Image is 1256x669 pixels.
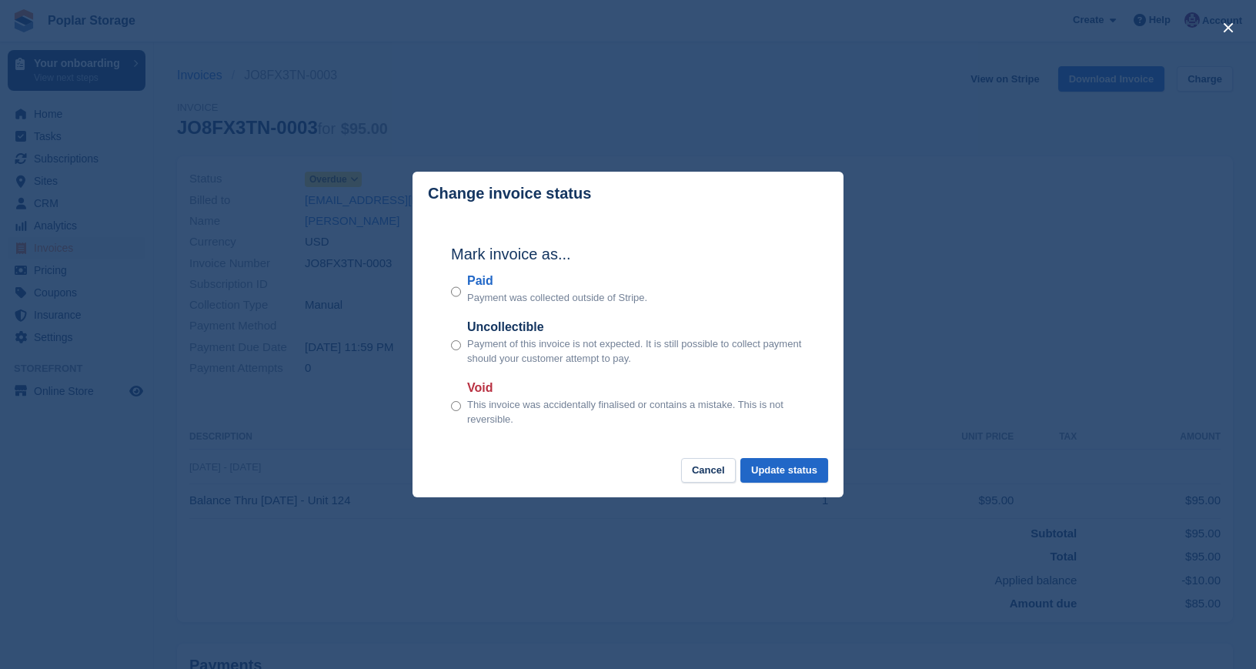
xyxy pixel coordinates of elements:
[467,290,647,306] p: Payment was collected outside of Stripe.
[1216,15,1241,40] button: close
[467,318,805,336] label: Uncollectible
[467,272,647,290] label: Paid
[467,379,805,397] label: Void
[428,185,591,202] p: Change invoice status
[467,336,805,366] p: Payment of this invoice is not expected. It is still possible to collect payment should your cust...
[740,458,828,483] button: Update status
[681,458,736,483] button: Cancel
[451,243,805,266] h2: Mark invoice as...
[467,397,805,427] p: This invoice was accidentally finalised or contains a mistake. This is not reversible.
